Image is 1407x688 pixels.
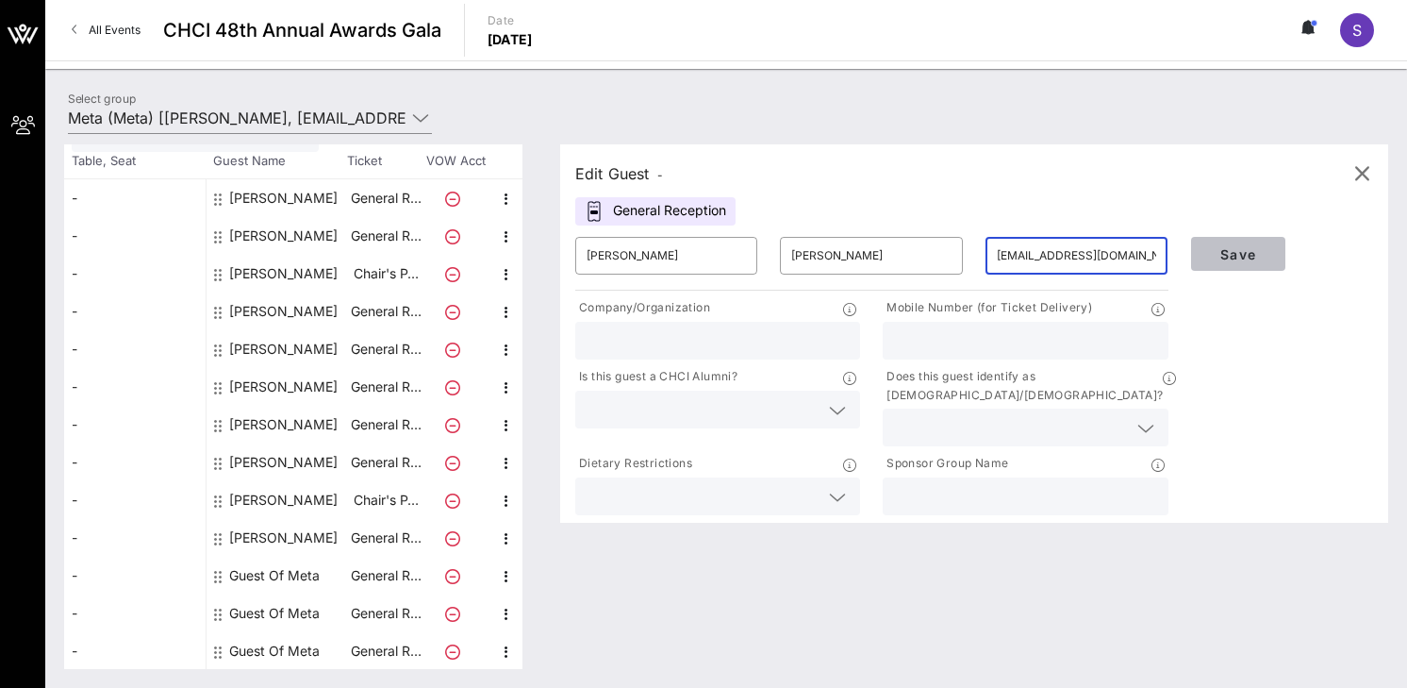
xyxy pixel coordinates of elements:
[229,595,320,632] div: Guest Of Meta
[64,406,206,444] div: -
[1340,13,1374,47] div: S
[229,444,338,481] div: Rosa Mendoza
[64,217,206,255] div: -
[1191,237,1285,271] button: Save
[229,217,338,255] div: Costa Costidis
[229,293,338,330] div: Jesse Nichols
[488,11,533,30] p: Date
[348,217,423,255] p: General R…
[64,632,206,670] div: -
[348,632,423,670] p: General R…
[64,368,206,406] div: -
[229,632,320,670] div: Guest Of Meta
[64,293,206,330] div: -
[348,481,423,519] p: Chair's P…
[883,454,1008,474] p: Sponsor Group Name
[229,179,338,217] div: Carlos Gutierrez
[657,168,663,182] span: -
[791,241,951,271] input: Last Name*
[348,293,423,330] p: General R…
[229,255,338,293] div: Ebony Simpson
[348,519,423,557] p: General R…
[348,557,423,595] p: General R…
[997,241,1156,271] input: Email*
[488,30,533,49] p: [DATE]
[348,179,423,217] p: General R…
[575,160,663,187] div: Edit Guest
[229,481,338,519] div: Shelly Marc
[422,152,488,171] span: VOW Acct
[206,152,347,171] span: Guest Name
[1206,246,1270,262] span: Save
[64,152,206,171] span: Table, Seat
[64,255,206,293] div: -
[348,444,423,481] p: General R…
[348,406,423,444] p: General R…
[229,557,320,595] div: Guest Of Meta
[64,595,206,632] div: -
[575,197,736,226] div: General Reception
[89,23,141,37] span: All Events
[64,519,206,557] div: -
[163,16,441,44] span: CHCI 48th Annual Awards Gala
[348,330,423,368] p: General R…
[587,241,746,271] input: First Name*
[348,255,423,293] p: Chair's P…
[229,368,338,406] div: Maddie Fumi
[348,595,423,632] p: General R…
[575,298,710,318] p: Company/Organization
[64,557,206,595] div: -
[60,15,152,45] a: All Events
[229,330,338,368] div: JudeAnne Heath
[575,367,737,387] p: Is this guest a CHCI Alumni?
[64,330,206,368] div: -
[64,444,206,481] div: -
[1352,21,1362,40] span: S
[229,406,338,444] div: Mirella Manilla
[883,298,1092,318] p: Mobile Number (for Ticket Delivery)
[64,179,206,217] div: -
[575,454,692,474] p: Dietary Restrictions
[64,481,206,519] div: -
[883,367,1163,405] p: Does this guest identify as [DEMOGRAPHIC_DATA]/[DEMOGRAPHIC_DATA]?
[229,519,338,557] div: Sonia Gill
[348,368,423,406] p: General R…
[347,152,422,171] span: Ticket
[68,92,136,106] label: Select group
